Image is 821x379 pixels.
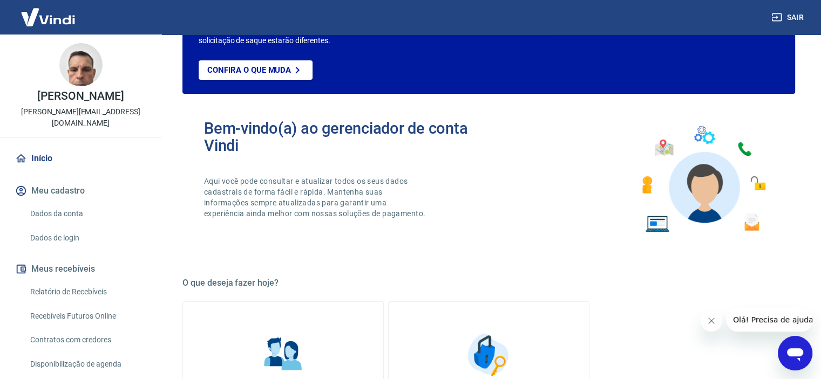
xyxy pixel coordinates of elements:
iframe: Botão para abrir a janela de mensagens [778,336,812,370]
a: Início [13,147,148,170]
span: Olá! Precisa de ajuda? [6,8,91,16]
a: Relatório de Recebíveis [26,281,148,303]
a: Dados da conta [26,203,148,225]
a: Dados de login [26,227,148,249]
iframe: Fechar mensagem [701,310,722,332]
button: Sair [769,8,808,27]
a: Confira o que muda [199,60,313,80]
p: Aqui você pode consultar e atualizar todos os seus dados cadastrais de forma fácil e rápida. Mant... [204,176,428,219]
a: Disponibilização de agenda [26,353,148,375]
img: c81e013a-d4d5-4fcc-8cb3-8acb21df5fa9.jpeg [59,43,103,86]
button: Meus recebíveis [13,257,148,281]
a: Contratos com credores [26,329,148,351]
p: [PERSON_NAME][EMAIL_ADDRESS][DOMAIN_NAME] [9,106,153,129]
h2: Bem-vindo(a) ao gerenciador de conta Vindi [204,120,489,154]
h5: O que deseja fazer hoje? [182,278,795,288]
img: Vindi [13,1,83,33]
button: Meu cadastro [13,179,148,203]
a: Recebíveis Futuros Online [26,305,148,327]
img: Imagem de um avatar masculino com diversos icones exemplificando as funcionalidades do gerenciado... [632,120,773,239]
iframe: Mensagem da empresa [727,308,812,332]
p: [PERSON_NAME] [37,91,124,102]
p: Estamos realizando adequações em nossa plataforma para atender a Resolução BCB nº 150, de [DATE].... [199,24,663,46]
p: Confira o que muda [207,65,291,75]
